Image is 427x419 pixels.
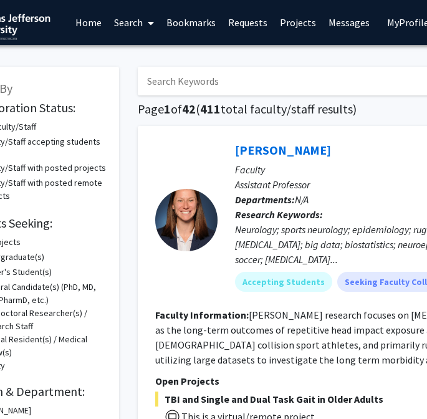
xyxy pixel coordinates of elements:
[235,193,295,206] b: Departments:
[182,101,196,117] span: 42
[69,1,108,44] a: Home
[200,101,221,117] span: 411
[295,193,309,206] span: N/A
[274,1,322,44] a: Projects
[108,1,160,44] a: Search
[160,1,222,44] a: Bookmarks
[235,208,323,221] b: Research Keywords:
[155,309,249,321] b: Faculty Information:
[222,1,274,44] a: Requests
[164,101,171,117] span: 1
[235,272,332,292] mat-chip: Accepting Students
[322,1,376,44] a: Messages
[9,363,53,410] iframe: Chat
[235,142,331,158] a: [PERSON_NAME]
